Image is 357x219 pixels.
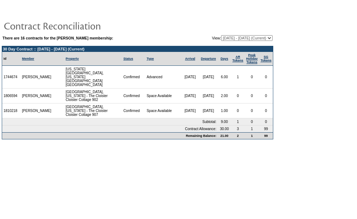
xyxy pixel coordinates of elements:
[145,103,181,118] td: Space Available
[218,66,231,89] td: 6.00
[218,89,231,103] td: 2.00
[2,66,21,89] td: 1744674
[199,66,218,89] td: [DATE]
[246,53,258,64] a: Peak HolidayTokens
[185,57,195,60] a: Arrival
[259,66,273,89] td: 0
[64,66,122,89] td: [US_STATE][GEOGRAPHIC_DATA], [US_STATE][GEOGRAPHIC_DATA] [GEOGRAPHIC_DATA]
[245,103,259,118] td: 0
[177,35,273,41] td: View:
[259,89,273,103] td: 0
[259,118,273,125] td: 0
[123,57,133,60] a: Status
[218,125,231,132] td: 30.00
[218,132,231,139] td: 21.00
[64,103,122,118] td: [GEOGRAPHIC_DATA], [US_STATE] - The Cloister Cloister Cottage 907
[2,36,113,40] b: There are 16 contracts for the [PERSON_NAME] membership:
[245,66,259,89] td: 0
[2,132,218,139] td: Remaining Balance:
[245,125,259,132] td: 1
[66,57,79,60] a: Property
[245,118,259,125] td: 0
[21,103,53,118] td: [PERSON_NAME]
[245,89,259,103] td: 0
[259,125,273,132] td: 99
[122,66,145,89] td: Confirmed
[21,89,53,103] td: [PERSON_NAME]
[199,89,218,103] td: [DATE]
[64,89,122,103] td: [GEOGRAPHIC_DATA], [US_STATE] - The Cloister Cloister Cottage 902
[2,118,218,125] td: Subtotal:
[218,118,231,125] td: 9.00
[231,118,245,125] td: 1
[2,103,21,118] td: 1810218
[232,55,243,62] a: ARTokens
[259,132,273,139] td: 99
[220,57,228,60] a: Days
[218,103,231,118] td: 1.00
[231,103,245,118] td: 0
[199,103,218,118] td: [DATE]
[201,57,216,60] a: Departure
[231,132,245,139] td: 2
[181,103,199,118] td: [DATE]
[2,125,218,132] td: Contract Allowance:
[231,66,245,89] td: 1
[260,55,271,62] a: SGTokens
[145,89,181,103] td: Space Available
[259,103,273,118] td: 0
[4,18,145,33] img: pgTtlContractReconciliation.gif
[122,89,145,103] td: Confirmed
[122,103,145,118] td: Confirmed
[22,57,34,60] a: Member
[21,66,53,89] td: [PERSON_NAME]
[181,66,199,89] td: [DATE]
[231,89,245,103] td: 0
[2,89,21,103] td: 1806594
[245,132,259,139] td: 1
[181,89,199,103] td: [DATE]
[2,46,273,52] td: 30 Day Contract :: [DATE] - [DATE] (Current)
[2,52,21,66] td: Id
[145,66,181,89] td: Advanced
[147,57,154,60] a: Type
[231,125,245,132] td: 3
